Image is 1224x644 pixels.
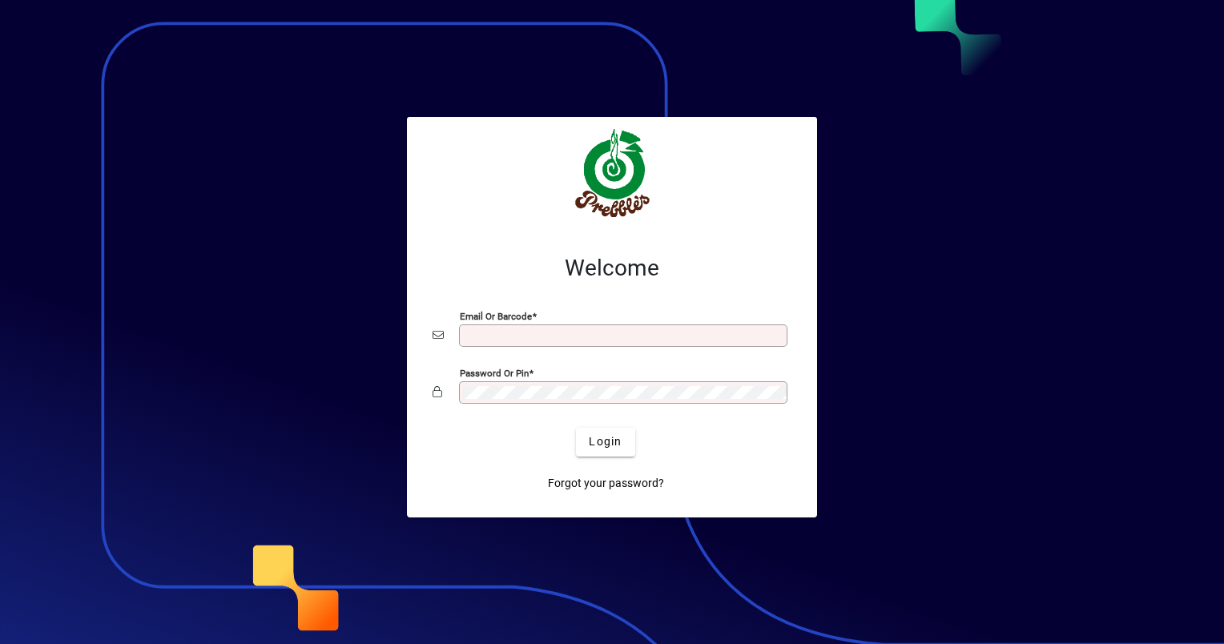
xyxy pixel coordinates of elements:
[433,255,791,282] h2: Welcome
[460,367,529,378] mat-label: Password or Pin
[548,475,664,492] span: Forgot your password?
[576,428,634,457] button: Login
[589,433,622,450] span: Login
[460,310,532,321] mat-label: Email or Barcode
[542,469,670,498] a: Forgot your password?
